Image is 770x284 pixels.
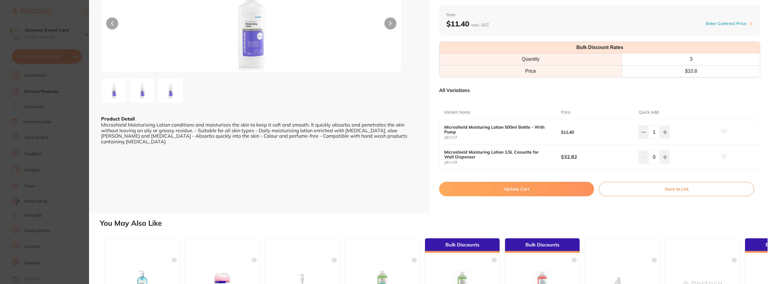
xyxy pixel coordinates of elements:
label: i [748,21,753,26]
img: ODY [160,80,181,101]
td: Price [439,65,622,77]
small: JJ61117 [444,136,561,139]
div: Microshield Moisturising Lotion conditions and moisturises the skin to keep it soft and smooth. I... [101,122,417,144]
p: Quick Add [639,109,659,115]
button: Update Cart [439,182,594,196]
b: $11.40 [446,19,489,28]
div: Bulk Discounts [425,238,500,253]
b: $32.82 [561,154,631,160]
h2: You May Also Like [100,219,768,228]
img: ODQ [103,80,125,101]
b: $11.40 [561,130,631,135]
b: Microshield Moisturing Lotion 1.5L Cassette for Wall Dispenser [444,150,549,159]
span: from [446,12,753,18]
td: $ 10.8 [622,65,760,77]
p: Price [561,109,571,115]
th: Bulk Discount Rates [439,42,760,53]
small: JJ61118 [444,160,561,164]
th: 3 [622,53,760,65]
p: Variant Name [444,109,470,115]
div: Bulk Discounts [505,238,580,253]
b: Product Detail [101,116,135,122]
span: excl. GST [471,22,489,28]
button: Enter Contract Price [704,21,748,26]
p: All Variations [439,87,470,93]
button: Save to List [599,182,754,196]
th: Quantity [439,53,622,65]
img: ODU [131,80,153,101]
b: Microshield Moisturing Lotion 500ml Bottle - With Pump [444,125,549,134]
